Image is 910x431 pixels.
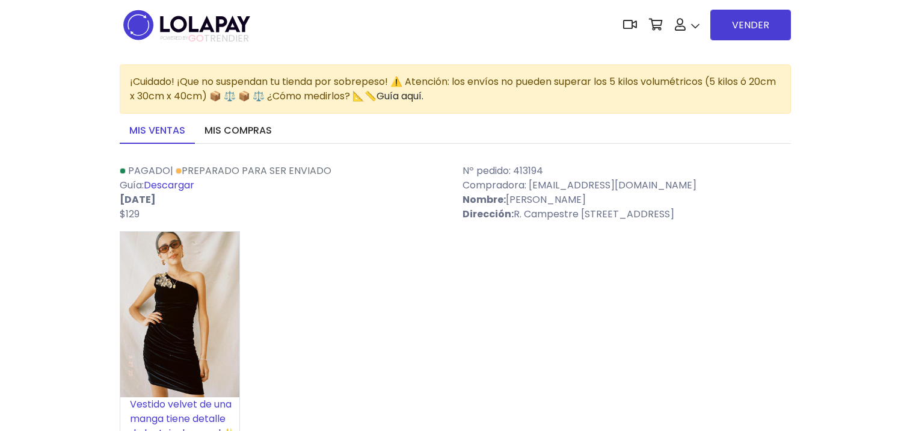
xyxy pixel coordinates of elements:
img: logo [120,6,254,44]
span: GO [188,31,204,45]
a: VENDER [710,10,791,40]
a: Mis compras [195,119,281,144]
img: small_1665418095309.jpg [120,232,239,397]
p: [PERSON_NAME] [463,193,791,207]
p: Compradora: [EMAIL_ADDRESS][DOMAIN_NAME] [463,178,791,193]
p: [DATE] [120,193,448,207]
span: ¡Cuidado! ¡Que no suspendan tu tienda por sobrepeso! ⚠️ Atención: los envíos no pueden superar lo... [130,75,776,103]
a: Mis ventas [120,119,195,144]
strong: Nombre: [463,193,506,206]
p: R. Campestre [STREET_ADDRESS] [463,207,791,222]
strong: Dirección: [463,207,514,221]
a: Descargar [144,178,194,192]
span: $129 [120,207,140,221]
div: | Guía: [112,164,455,222]
span: TRENDIER [161,33,249,44]
span: POWERED BY [161,35,188,42]
p: Nº pedido: 413194 [463,164,791,178]
a: Preparado para ser enviado [176,164,331,178]
a: Guía aquí. [377,89,423,103]
span: Pagado [128,164,170,178]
